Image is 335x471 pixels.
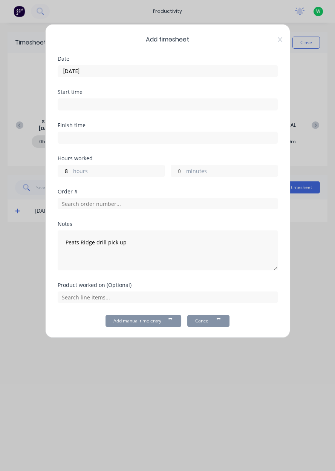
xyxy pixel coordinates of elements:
input: 0 [171,165,184,176]
div: Hours worked [58,156,278,161]
div: Date [58,56,278,61]
input: Search order number... [58,198,278,209]
label: minutes [186,167,277,176]
input: 0 [58,165,71,176]
div: Order # [58,189,278,194]
label: hours [73,167,164,176]
button: Add manual time entry [106,315,181,327]
div: Finish time [58,123,278,128]
textarea: Peats Ridge drill pick up [58,230,278,270]
span: Add timesheet [58,35,278,44]
button: Cancel [187,315,229,327]
div: Product worked on (Optional) [58,282,278,288]
div: Notes [58,221,278,227]
input: Search line items... [58,291,278,303]
div: Start time [58,89,278,95]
